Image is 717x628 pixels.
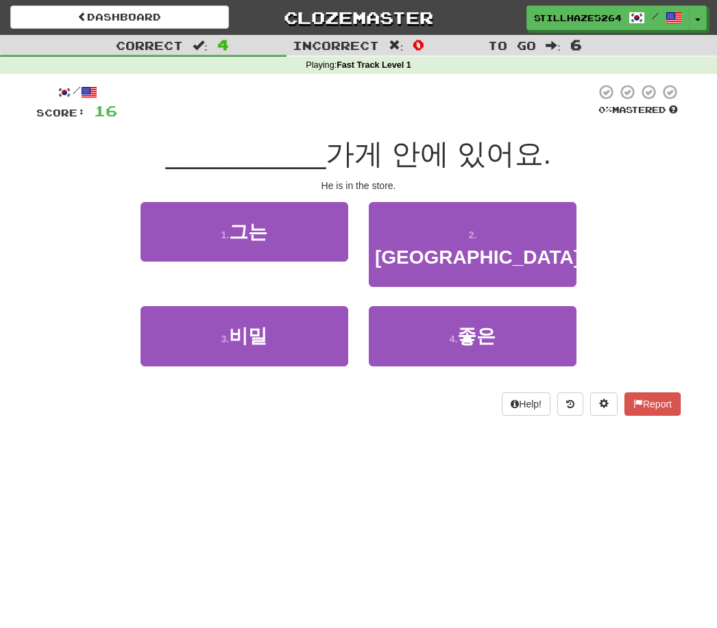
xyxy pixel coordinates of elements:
[502,392,550,416] button: Help!
[526,5,690,30] a: StillHaze5264 /
[389,40,404,51] span: :
[375,247,580,268] span: [GEOGRAPHIC_DATA]
[457,325,496,347] span: 좋은
[652,11,659,21] span: /
[166,138,326,170] span: __________
[36,107,86,118] span: Score:
[221,334,229,344] small: 3 .
[293,38,379,52] span: Incorrect
[624,392,681,416] button: Report
[534,12,622,24] span: StillHaze5264
[221,229,229,240] small: 1 .
[369,202,576,288] button: 2.[GEOGRAPHIC_DATA]
[250,5,468,29] a: Clozemaster
[598,104,612,115] span: 0 %
[116,38,183,52] span: Correct
[450,334,458,344] small: 4 .
[141,202,348,262] button: 1.그는
[337,60,411,70] strong: Fast Track Level 1
[229,221,267,242] span: 그는
[94,102,117,119] span: 16
[596,104,681,116] div: Mastered
[413,36,424,53] span: 0
[570,36,582,53] span: 6
[369,306,576,366] button: 4.좋은
[193,40,208,51] span: :
[217,36,229,53] span: 4
[229,325,267,347] span: 비밀
[141,306,348,366] button: 3.비밀
[326,138,551,170] span: 가게 안에 있어요.
[36,179,681,192] div: He is in the store.
[469,229,477,240] small: 2 .
[557,392,583,416] button: Round history (alt+y)
[488,38,536,52] span: To go
[36,84,117,101] div: /
[10,5,229,29] a: Dashboard
[546,40,561,51] span: :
